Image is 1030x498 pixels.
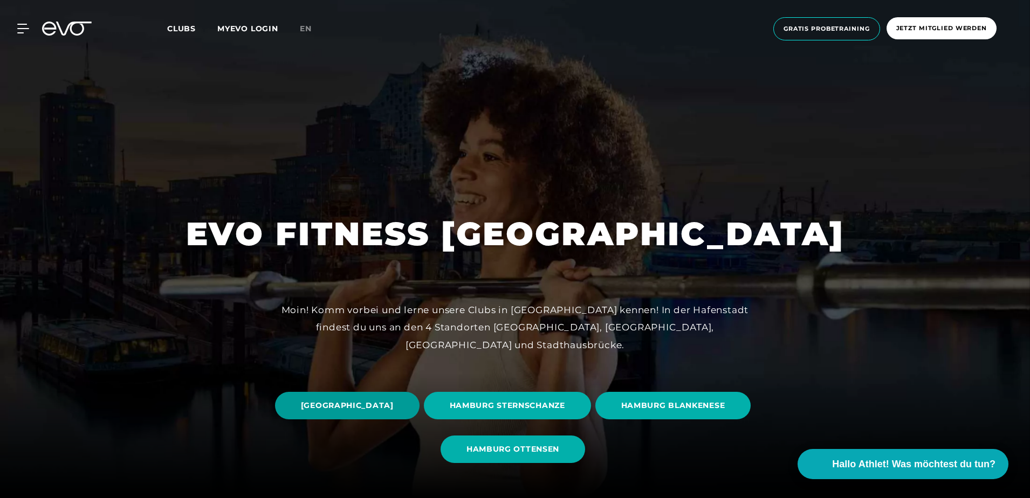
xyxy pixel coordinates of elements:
div: Moin! Komm vorbei und lerne unsere Clubs in [GEOGRAPHIC_DATA] kennen! In der Hafenstadt findest d... [272,301,758,354]
span: Gratis Probetraining [784,24,870,33]
a: Jetzt Mitglied werden [883,17,1000,40]
a: HAMBURG OTTENSEN [441,427,589,471]
span: en [300,24,312,33]
span: HAMBURG OTTENSEN [466,444,559,455]
a: Gratis Probetraining [770,17,883,40]
span: Jetzt Mitglied werden [896,24,987,33]
h1: EVO FITNESS [GEOGRAPHIC_DATA] [186,213,844,255]
a: en [300,23,325,35]
a: [GEOGRAPHIC_DATA] [275,384,424,427]
span: Clubs [167,24,196,33]
a: HAMBURG BLANKENESE [595,384,756,427]
span: HAMBURG STERNSCHANZE [450,400,565,411]
span: [GEOGRAPHIC_DATA] [301,400,394,411]
a: HAMBURG STERNSCHANZE [424,384,595,427]
span: HAMBURG BLANKENESE [621,400,725,411]
span: Hallo Athlet! Was möchtest du tun? [832,457,995,472]
button: Hallo Athlet! Was möchtest du tun? [798,449,1008,479]
a: MYEVO LOGIN [217,24,278,33]
a: Clubs [167,23,217,33]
